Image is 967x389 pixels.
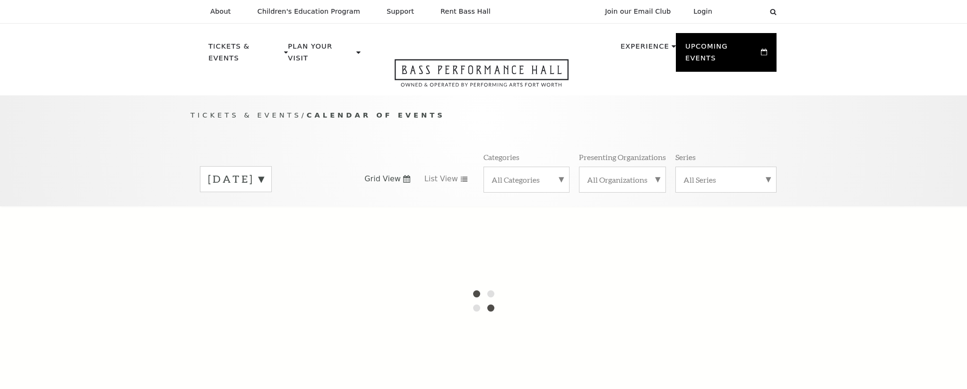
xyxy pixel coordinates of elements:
[727,7,761,16] select: Select:
[208,41,282,69] p: Tickets & Events
[190,111,302,119] span: Tickets & Events
[483,152,519,162] p: Categories
[424,174,458,184] span: List View
[587,175,658,185] label: All Organizations
[307,111,445,119] span: Calendar of Events
[288,41,354,69] p: Plan Your Visit
[675,152,696,162] p: Series
[440,8,491,16] p: Rent Bass Hall
[492,175,561,185] label: All Categories
[683,175,768,185] label: All Series
[621,41,669,58] p: Experience
[190,110,777,121] p: /
[685,41,759,69] p: Upcoming Events
[208,172,264,186] label: [DATE]
[210,8,231,16] p: About
[257,8,360,16] p: Children's Education Program
[579,152,666,162] p: Presenting Organizations
[364,174,401,184] span: Grid View
[387,8,414,16] p: Support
